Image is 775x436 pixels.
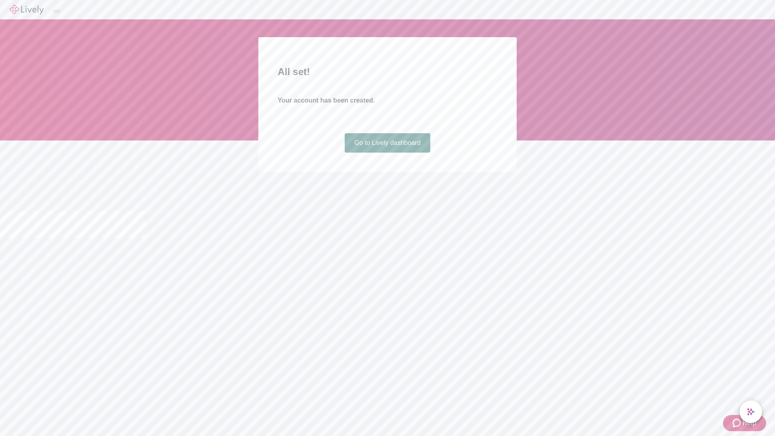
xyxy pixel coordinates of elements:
[278,96,497,105] h4: Your account has been created.
[10,5,44,15] img: Lively
[747,408,755,416] svg: Lively AI Assistant
[723,415,766,431] button: Zendesk support iconHelp
[345,133,431,153] a: Go to Lively dashboard
[278,65,497,79] h2: All set!
[739,400,762,423] button: chat
[53,10,60,13] button: Log out
[733,418,742,428] svg: Zendesk support icon
[742,418,756,428] span: Help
